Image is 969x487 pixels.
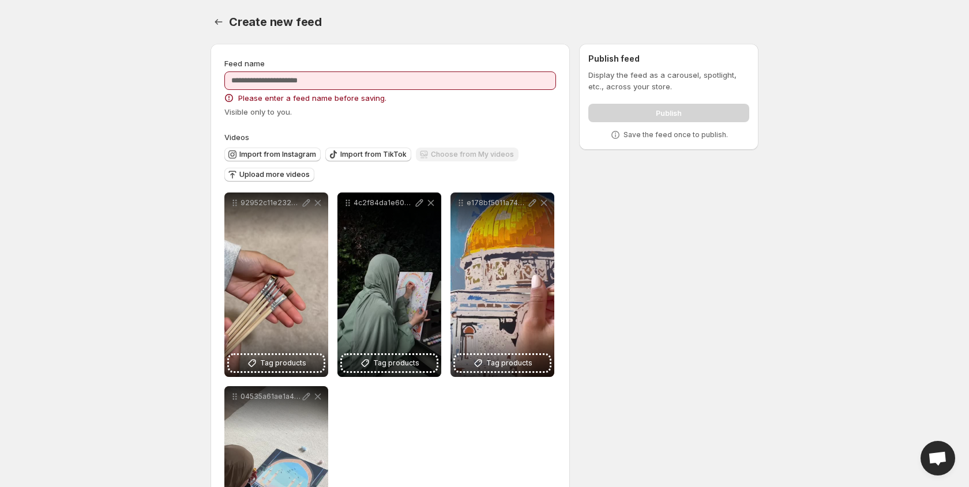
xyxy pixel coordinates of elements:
[238,92,386,104] span: Please enter a feed name before saving.
[588,53,749,65] h2: Publish feed
[260,357,306,369] span: Tag products
[467,198,527,207] p: e178bf5011a74dd89dba2f1777f31132
[241,198,301,207] p: 92952c11e232446fa0ef5fbeca293906
[241,392,301,401] p: 04535a61ae1a40e896cc7686e894df59
[229,355,324,371] button: Tag products
[224,133,249,142] span: Videos
[450,192,554,377] div: e178bf5011a74dd89dba2f1777f31132Tag products
[239,170,310,179] span: Upload more videos
[224,168,314,182] button: Upload more videos
[455,355,550,371] button: Tag products
[588,69,749,92] p: Display the feed as a carousel, spotlight, etc., across your store.
[224,107,292,116] span: Visible only to you.
[354,198,414,207] p: 4c2f84da1e6047a6bf7f35298a9b48ea
[239,150,316,159] span: Import from Instagram
[224,148,321,161] button: Import from Instagram
[342,355,437,371] button: Tag products
[211,14,227,30] button: Settings
[229,15,322,29] span: Create new feed
[224,192,328,377] div: 92952c11e232446fa0ef5fbeca293906Tag products
[921,441,955,475] div: Open chat
[337,192,441,377] div: 4c2f84da1e6047a6bf7f35298a9b48eaTag products
[486,357,532,369] span: Tag products
[624,130,728,139] p: Save the feed once to publish.
[224,59,265,68] span: Feed name
[373,357,419,369] span: Tag products
[325,148,411,161] button: Import from TikTok
[340,150,407,159] span: Import from TikTok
